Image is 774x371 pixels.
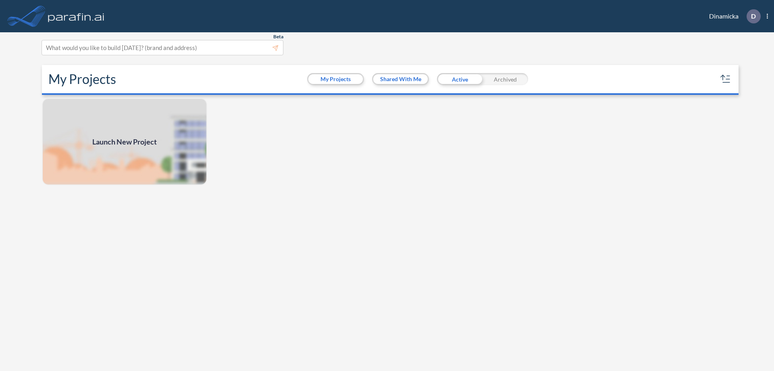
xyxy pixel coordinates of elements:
[697,9,768,23] div: Dinamicka
[42,98,207,185] a: Launch New Project
[46,8,106,24] img: logo
[719,73,732,86] button: sort
[42,98,207,185] img: add
[273,34,283,40] span: Beta
[308,74,363,84] button: My Projects
[373,74,428,84] button: Shared With Me
[437,73,483,85] div: Active
[483,73,528,85] div: Archived
[48,71,116,87] h2: My Projects
[92,136,157,147] span: Launch New Project
[751,13,756,20] p: D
